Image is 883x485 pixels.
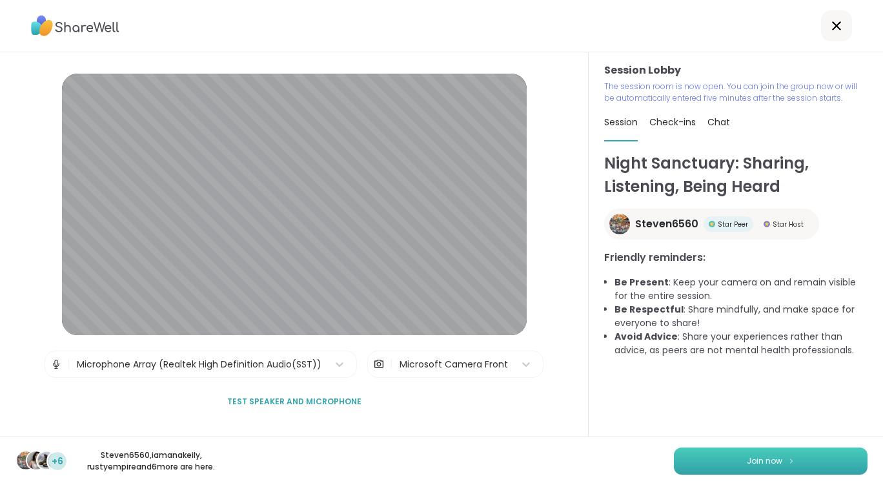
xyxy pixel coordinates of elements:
p: The session room is now open. You can join the group now or will be automatically entered five mi... [604,81,868,104]
div: Microphone Array (Realtek High Definition Audio(SST)) [77,358,321,371]
img: Steven6560 [609,214,630,234]
b: Be Respectful [614,303,684,316]
button: Join now [674,448,868,475]
img: ShareWell Logo [31,11,119,41]
img: Microphone [50,351,62,377]
span: Check-ins [649,116,696,129]
img: iamanakeily [27,451,45,470]
img: Camera [373,351,385,377]
b: Be Present [614,276,669,289]
span: Star Peer [718,220,748,229]
h3: Friendly reminders: [604,250,868,265]
span: Steven6560 [635,216,698,232]
li: : Share mindfully, and make space for everyone to share! [614,303,868,330]
a: Steven6560Steven6560Star PeerStar PeerStar HostStar Host [604,209,819,240]
div: Microsoft Camera Front [400,358,508,371]
span: Star Host [773,220,804,229]
span: Test speaker and microphone [227,396,361,408]
img: Star Host [764,221,770,227]
span: Chat [707,116,730,129]
li: : Keep your camera on and remain visible for the entire session. [614,276,868,303]
p: Steven6560 , iamanakeily , rustyempire and 6 more are here. [79,449,223,473]
img: rustyempire [37,451,56,470]
span: | [390,351,393,377]
img: Steven6560 [17,451,35,470]
span: | [67,351,70,377]
li: : Share your experiences rather than advice, as peers are not mental health professionals. [614,330,868,357]
button: Test speaker and microphone [222,388,367,415]
span: Session [604,116,638,129]
img: Star Peer [709,221,715,227]
span: +6 [52,455,63,468]
b: Avoid Advice [614,330,678,343]
h1: Night Sanctuary: Sharing, Listening, Being Heard [604,152,868,198]
img: ShareWell Logomark [787,457,795,464]
h3: Session Lobby [604,63,868,78]
span: Join now [747,455,782,467]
